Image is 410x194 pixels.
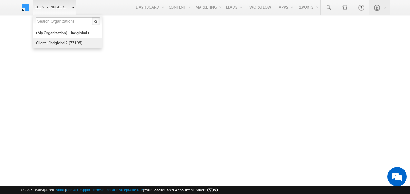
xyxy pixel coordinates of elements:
em: Start Chat [88,150,117,159]
textarea: Type your message and hit 'Enter' [8,60,118,145]
img: Search [94,20,97,23]
span: © 2025 LeadSquared | | | | | [21,187,218,193]
a: Terms of Service [93,188,118,192]
a: Contact Support [66,188,92,192]
div: Minimize live chat window [106,3,121,19]
a: About [56,188,65,192]
img: d_60004797649_company_0_60004797649 [11,34,27,42]
div: Chat with us now [34,34,108,42]
a: Acceptable Use [119,188,143,192]
span: 77060 [208,188,218,192]
span: Your Leadsquared Account Number is [144,188,218,192]
span: Client - indglobal1 (77060) [35,4,69,10]
a: (My Organization) - indglobal (48060) [36,28,95,38]
input: Search Organizations [36,17,93,25]
a: Client - indglobal2 (77195) [36,38,95,48]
